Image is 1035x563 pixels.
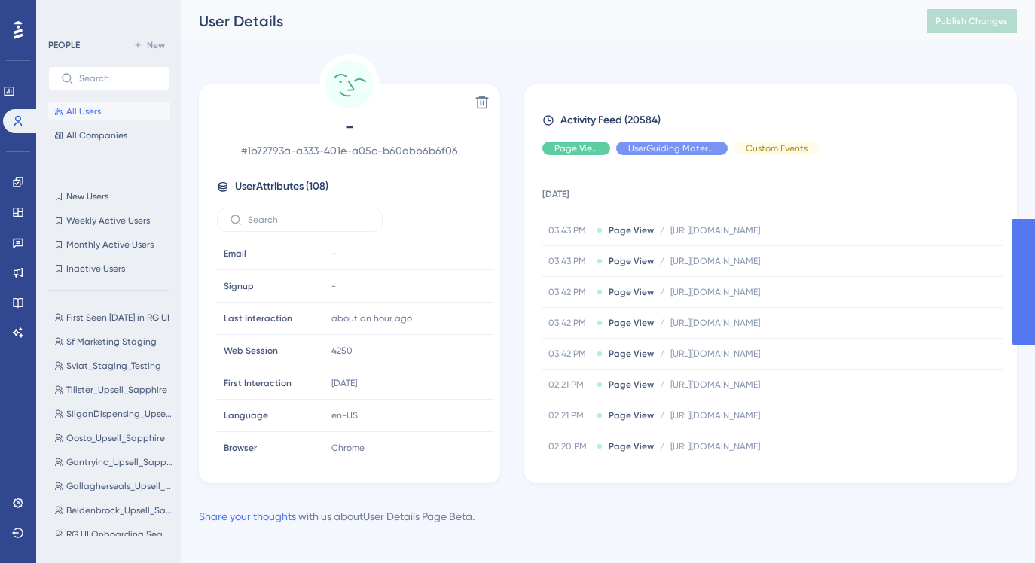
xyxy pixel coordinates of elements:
span: / [660,440,664,452]
span: New Users [66,190,108,202]
button: New Users [48,187,170,205]
span: Page View [609,317,654,329]
span: Monthly Active Users [66,239,154,251]
span: Browser [224,442,257,454]
time: about an hour ago [331,313,412,324]
button: SilganDispensing_Upsell_Sapphire [48,405,179,423]
span: Page View [609,348,654,360]
span: - [331,280,336,292]
span: Sviat_Staging_Testing [66,360,161,372]
span: 02.21 PM [548,379,591,391]
span: / [660,286,664,298]
span: [URL][DOMAIN_NAME] [670,440,760,452]
span: Oosto_Upsell_Sapphire [66,432,165,444]
span: / [660,379,664,391]
span: Page View [609,286,654,298]
span: 03.43 PM [548,224,591,236]
span: Page View [609,409,654,421]
span: / [660,348,664,360]
span: 03.42 PM [548,348,591,360]
span: User Attributes ( 108 ) [235,178,328,196]
button: Publish Changes [927,9,1017,33]
iframe: UserGuiding AI Assistant Launcher [972,504,1017,549]
span: / [660,224,664,236]
button: Beldenbrock_Upsell_Saphire [48,501,179,519]
span: 03.42 PM [548,317,591,329]
span: First Interaction [224,377,292,389]
button: Inactive Users [48,260,170,278]
button: Monthly Active Users [48,236,170,254]
span: Beldenbrock_Upsell_Saphire [66,504,173,516]
td: [DATE] [542,167,1003,215]
span: [URL][DOMAIN_NAME] [670,317,760,329]
button: All Companies [48,126,170,145]
span: Page View [609,224,654,236]
span: 03.43 PM [548,255,591,267]
span: # 1b72793a-a333-401e-a05c-b60abb6b6f06 [217,142,482,160]
span: [URL][DOMAIN_NAME] [670,409,760,421]
span: Custom Events [746,142,808,154]
span: 03.42 PM [548,286,591,298]
a: Share your thoughts [199,510,296,522]
button: Sviat_Staging_Testing [48,357,179,375]
span: RG UI Onboarding Segment [66,528,173,540]
span: Signup [224,280,254,292]
span: Page View [554,142,598,154]
span: Last Interaction [224,312,292,324]
span: Inactive Users [66,263,125,275]
input: Search [79,73,157,84]
button: New [128,36,170,54]
span: [URL][DOMAIN_NAME] [670,255,760,267]
span: Web Session [224,345,278,357]
span: Sf Marketing Staging [66,336,157,348]
button: Gallagherseals_Upsell_Sapphire [48,477,179,495]
span: New [147,39,165,51]
span: - [217,114,482,138]
span: Page View [609,379,654,391]
span: Email [224,248,246,260]
span: Gantryinc_Upsell_Sapphire [66,456,173,468]
button: First Seen [DATE] in RG UI [48,309,179,327]
span: Gallagherseals_Upsell_Sapphire [66,480,173,492]
span: SilganDispensing_Upsell_Sapphire [66,408,173,420]
span: Publish Changes [936,15,1008,27]
span: [URL][DOMAIN_NAME] [670,379,760,391]
span: / [660,255,664,267]
span: Tillster_Upsell_Sapphire [66,384,167,396]
button: All Users [48,102,170,120]
div: User Details [199,11,889,32]
span: Chrome [331,442,365,454]
span: UserGuiding Material [628,142,716,154]
button: Gantryinc_Upsell_Sapphire [48,453,179,471]
span: Page View [609,255,654,267]
span: Activity Feed (20584) [560,111,661,129]
span: - [331,248,336,260]
button: Weekly Active Users [48,212,170,230]
input: Search [248,215,370,225]
span: 02.20 PM [548,440,591,452]
span: [URL][DOMAIN_NAME] [670,224,760,236]
button: RG UI Onboarding Segment [48,525,179,543]
span: / [660,317,664,329]
span: [URL][DOMAIN_NAME] [670,348,760,360]
span: First Seen [DATE] in RG UI [66,312,169,324]
span: 02.21 PM [548,409,591,421]
span: All Companies [66,129,127,142]
span: Page View [609,440,654,452]
button: Oosto_Upsell_Sapphire [48,429,179,447]
button: Sf Marketing Staging [48,333,179,351]
span: en-US [331,409,358,421]
span: Weekly Active Users [66,215,150,227]
div: PEOPLE [48,39,80,51]
div: with us about User Details Page Beta . [199,507,475,525]
span: All Users [66,105,101,117]
span: 4250 [331,345,353,357]
span: [URL][DOMAIN_NAME] [670,286,760,298]
span: / [660,409,664,421]
button: Tillster_Upsell_Sapphire [48,381,179,399]
span: Language [224,409,268,421]
time: [DATE] [331,378,357,388]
